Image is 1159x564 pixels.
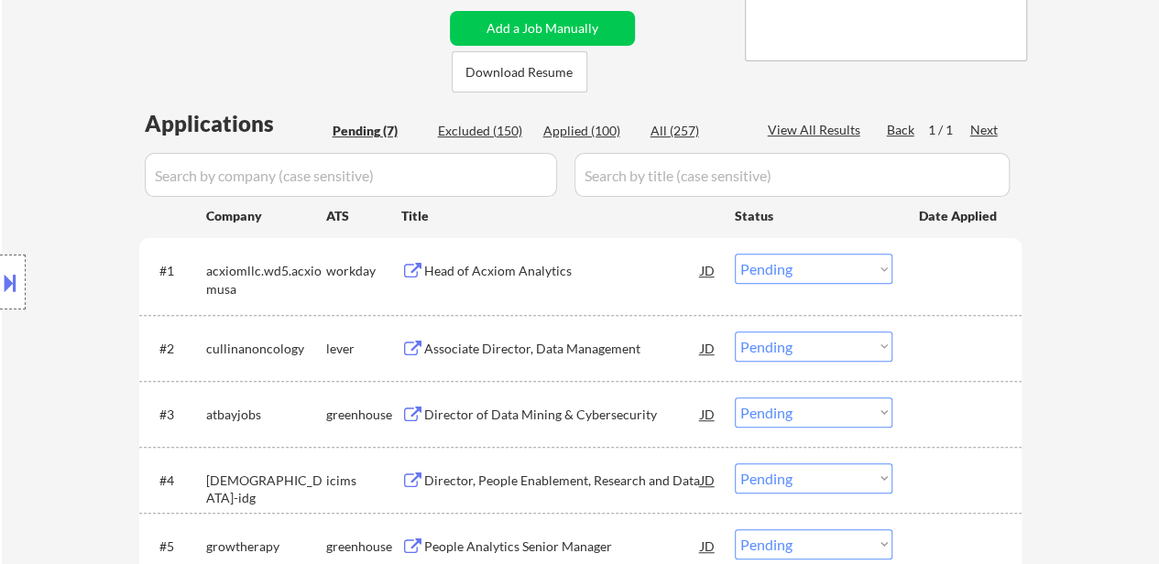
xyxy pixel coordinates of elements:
[206,472,326,507] div: [DEMOGRAPHIC_DATA]-idg
[651,122,742,140] div: All (257)
[424,262,701,280] div: Head of Acxiom Analytics
[699,529,717,562] div: JD
[424,537,701,556] div: People Analytics Senior Manager
[206,537,326,556] div: growtherapy
[326,262,401,280] div: workday
[326,207,401,225] div: ATS
[159,472,191,490] div: #4
[699,463,717,496] div: JD
[424,340,701,358] div: Associate Director, Data Management
[735,199,892,232] div: Status
[424,472,701,490] div: Director, People Enablement, Research and Data
[543,122,635,140] div: Applied (100)
[887,121,916,139] div: Back
[326,340,401,358] div: lever
[326,537,401,556] div: greenhouse
[326,472,401,490] div: icims
[699,397,717,430] div: JD
[452,51,587,92] button: Download Resume
[401,207,717,225] div: Title
[970,121,1000,139] div: Next
[159,537,191,556] div: #5
[699,331,717,364] div: JD
[928,121,970,139] div: 1 / 1
[574,153,1010,197] input: Search by title (case sensitive)
[450,11,635,46] button: Add a Job Manually
[145,153,557,197] input: Search by company (case sensitive)
[699,254,717,287] div: JD
[326,406,401,424] div: greenhouse
[424,406,701,424] div: Director of Data Mining & Cybersecurity
[333,122,424,140] div: Pending (7)
[438,122,530,140] div: Excluded (150)
[768,121,866,139] div: View All Results
[919,207,1000,225] div: Date Applied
